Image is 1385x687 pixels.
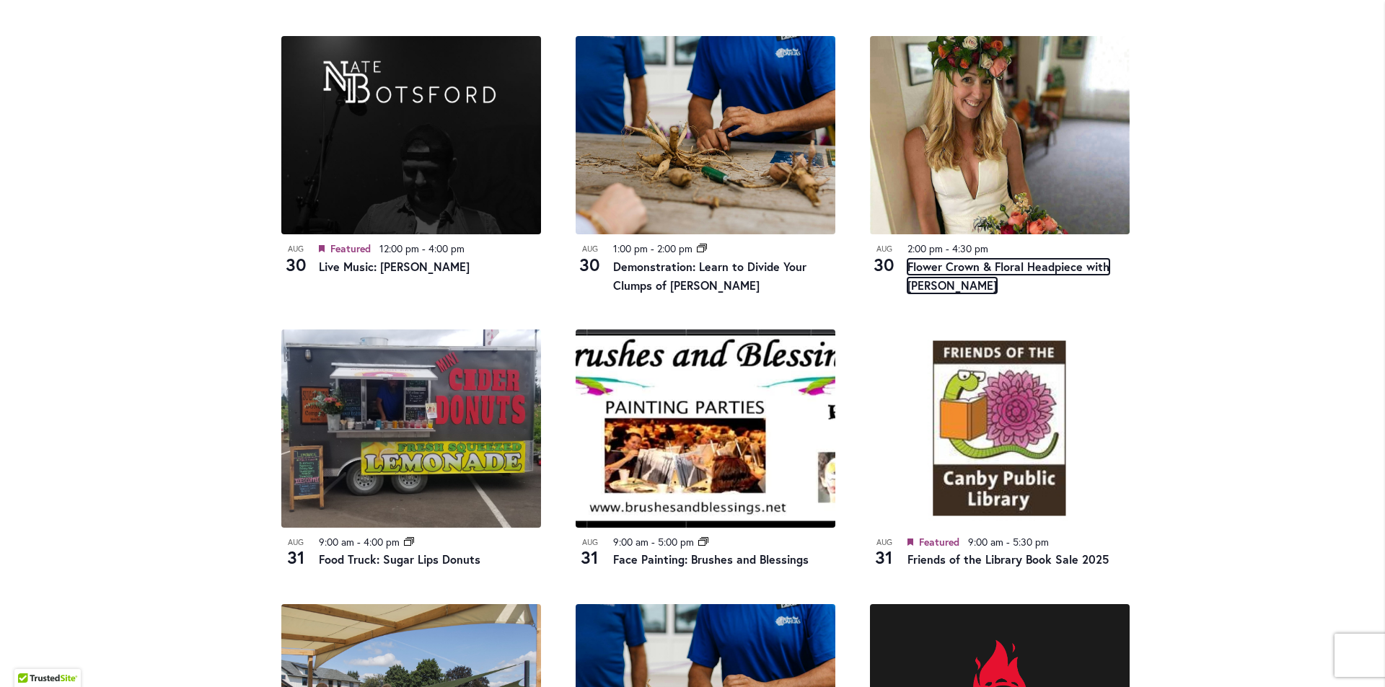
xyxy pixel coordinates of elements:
[576,252,604,277] span: 30
[330,241,371,255] span: Featured
[319,535,354,549] time: 9:00 am
[1006,535,1010,549] span: -
[919,535,959,549] span: Featured
[870,329,1130,528] img: Friends of the Canby Library
[870,243,899,255] span: Aug
[651,535,655,549] span: -
[281,243,310,255] span: Aug
[870,545,899,569] span: 31
[870,536,899,549] span: Aug
[319,241,325,257] em: Featured
[422,241,426,255] span: -
[281,252,310,277] span: 30
[281,536,310,549] span: Aug
[11,636,51,676] iframe: Launch Accessibility Center
[576,545,604,569] span: 31
[613,551,809,567] a: Face Painting: Brushes and Blessings
[281,329,541,528] img: Food Truck: Sugar Lips Apple Cider Donuts
[657,241,692,255] time: 2:00 pm
[613,535,648,549] time: 9:00 am
[952,241,988,255] time: 4:30 pm
[319,551,480,567] a: Food Truck: Sugar Lips Donuts
[870,36,1130,234] img: b284bd7096be338c8ed21c48efb305c5
[870,252,899,277] span: 30
[576,36,835,234] img: Dividing Dahlia Tuber Clumps
[651,241,654,255] span: -
[613,259,806,293] a: Demonstration: Learn to Divide Your Clumps of [PERSON_NAME]
[946,241,949,255] span: -
[613,241,648,255] time: 1:00 pm
[357,535,361,549] span: -
[907,534,913,551] em: Featured
[319,259,470,274] a: Live Music: [PERSON_NAME]
[1013,535,1049,549] time: 5:30 pm
[364,535,400,549] time: 4:00 pm
[576,329,835,528] img: Brushes and Blessings – Face Painting
[428,241,465,255] time: 4:00 pm
[281,545,310,569] span: 31
[968,535,1003,549] time: 9:00 am
[658,535,694,549] time: 5:00 pm
[576,536,604,549] span: Aug
[907,551,1109,567] a: Friends of the Library Book Sale 2025
[281,36,541,234] img: Live Music: Nate Botsford
[907,259,1109,293] a: Flower Crown & Floral Headpiece with [PERSON_NAME]
[576,243,604,255] span: Aug
[379,241,419,255] time: 12:00 pm
[907,241,943,255] time: 2:00 pm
